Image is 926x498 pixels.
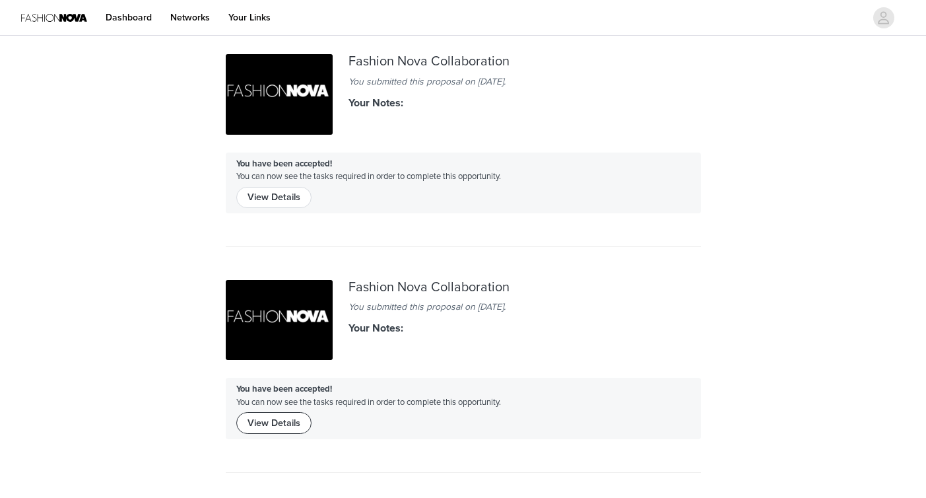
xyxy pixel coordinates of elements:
strong: Your Notes: [348,322,403,335]
button: View Details [236,187,312,208]
a: View Details [236,413,312,423]
a: Your Links [220,3,279,32]
img: d00bcb09-6d98-42ad-8dde-ce25cbd900d3.png [226,280,333,361]
a: Networks [162,3,218,32]
strong: Your Notes: [348,96,403,110]
div: Fashion Nova Collaboration [348,54,578,69]
img: Fashion Nova Logo [21,3,87,32]
strong: You have been accepted! [236,159,332,169]
a: View Details [236,188,312,198]
div: Fashion Nova Collaboration [348,280,578,295]
a: Dashboard [98,3,160,32]
div: You can now see the tasks required in order to complete this opportunity. [226,378,701,439]
div: You submitted this proposal on [DATE]. [348,75,578,89]
strong: You have been accepted! [236,384,332,394]
div: You can now see the tasks required in order to complete this opportunity. [226,153,701,213]
div: avatar [877,7,890,28]
button: View Details [236,412,312,433]
div: You submitted this proposal on [DATE]. [348,300,578,314]
img: d00bcb09-6d98-42ad-8dde-ce25cbd900d3.png [226,54,333,135]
